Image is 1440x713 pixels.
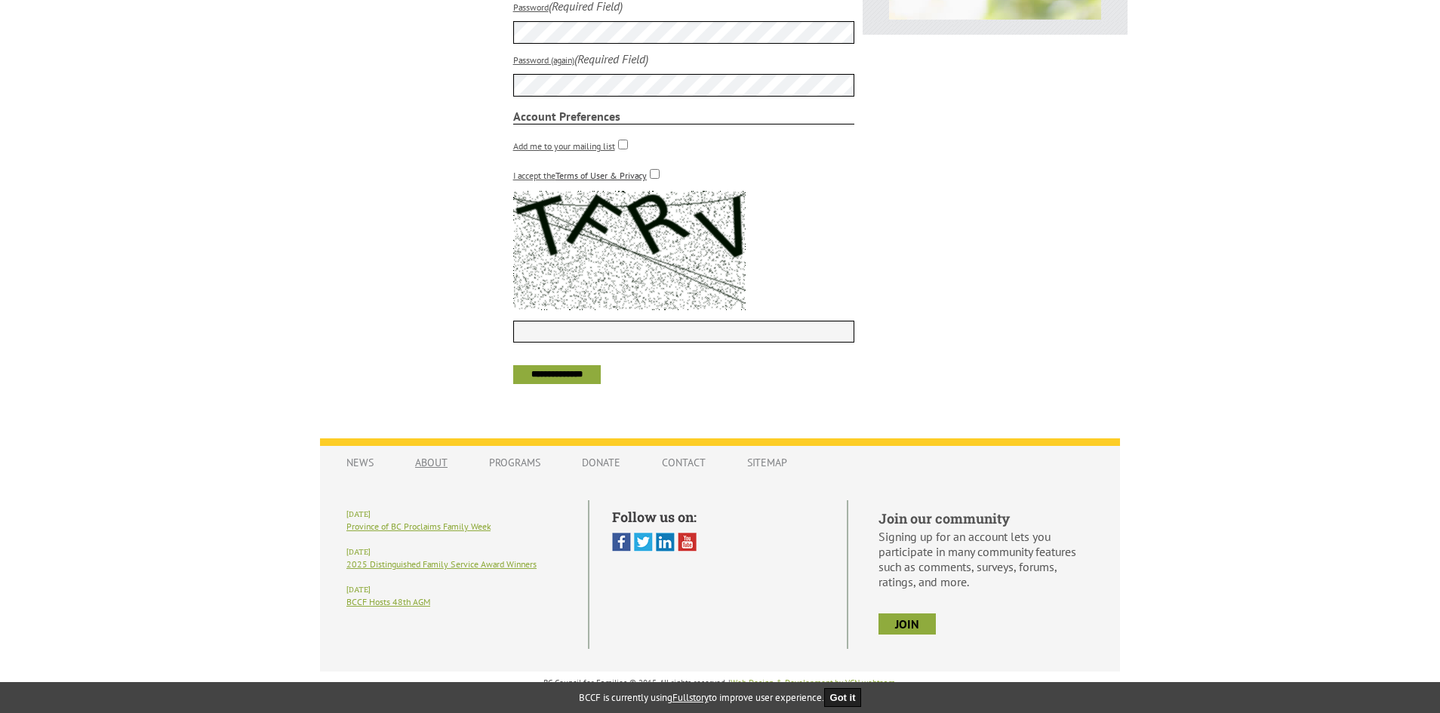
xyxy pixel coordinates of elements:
img: You Tube [678,533,697,552]
i: (Required Field) [574,51,648,66]
p: Signing up for an account lets you participate in many community features such as comments, surve... [878,529,1094,589]
a: About [400,448,463,477]
a: News [331,448,389,477]
a: join [878,613,936,635]
a: Fullstory [672,691,709,704]
h5: Join our community [878,509,1094,527]
a: Contact [647,448,721,477]
h6: [DATE] [346,547,565,557]
label: Password (again) [513,54,574,66]
a: 2025 Distinguished Family Service Award Winners [346,558,537,570]
h6: [DATE] [346,585,565,595]
h6: [DATE] [346,509,565,519]
img: Twitter [634,533,653,552]
img: Facebook [612,533,631,552]
img: Linked In [656,533,675,552]
p: BC Council for Families © 2015, All rights reserved. | . [320,678,1120,688]
a: Web Design & Development by VCN webteam [731,678,895,688]
a: Programs [474,448,555,477]
a: Donate [567,448,635,477]
label: Add me to your mailing list [513,140,615,152]
h5: Follow us on: [612,508,824,526]
a: Terms of User & Privacy [555,170,647,181]
button: Got it [824,688,862,707]
strong: Account Preferences [513,109,855,124]
a: Sitemap [732,448,802,477]
img: captcha [513,191,746,310]
label: I accept the [513,170,647,181]
a: BCCF Hosts 48th AGM [346,596,430,607]
a: Province of BC Proclaims Family Week [346,521,491,532]
label: Password [513,2,549,13]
